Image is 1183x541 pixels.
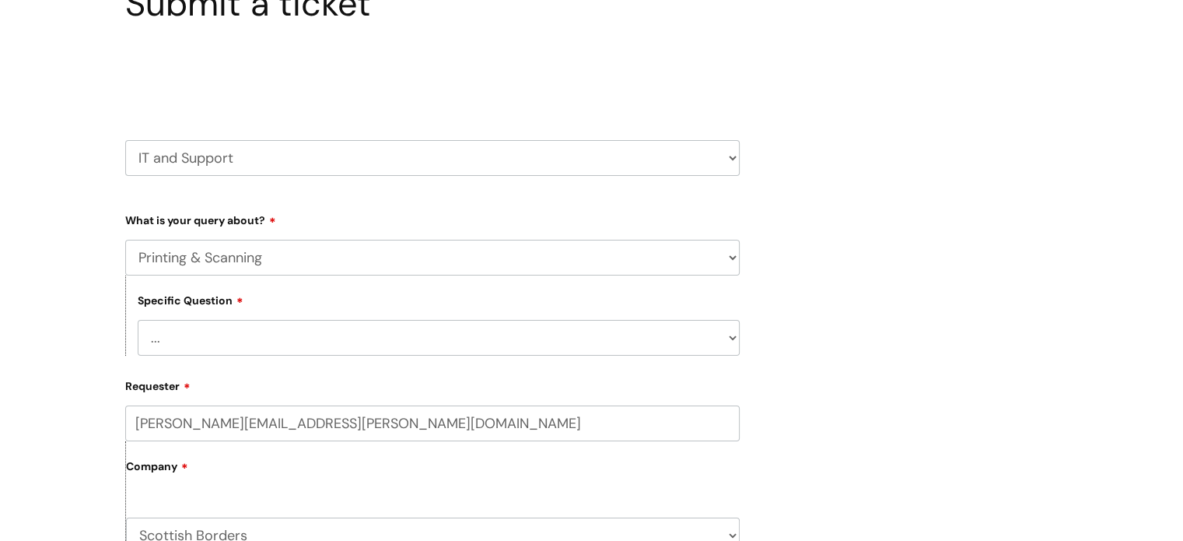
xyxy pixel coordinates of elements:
label: Company [126,455,740,490]
h2: Select issue type [125,61,740,90]
input: Email [125,406,740,441]
label: Requester [125,374,740,393]
label: Specific Question [138,292,243,307]
label: What is your query about? [125,209,740,227]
